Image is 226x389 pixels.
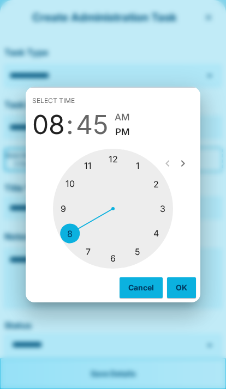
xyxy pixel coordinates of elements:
button: open next view [172,153,194,174]
span: : [66,110,74,140]
span: PM [115,125,130,139]
button: PM [115,125,130,139]
button: OK [167,277,196,298]
button: AM [115,110,130,125]
button: Cancel [120,277,163,298]
button: 45 [76,110,108,140]
span: Select time [32,92,75,110]
button: 08 [32,110,65,140]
